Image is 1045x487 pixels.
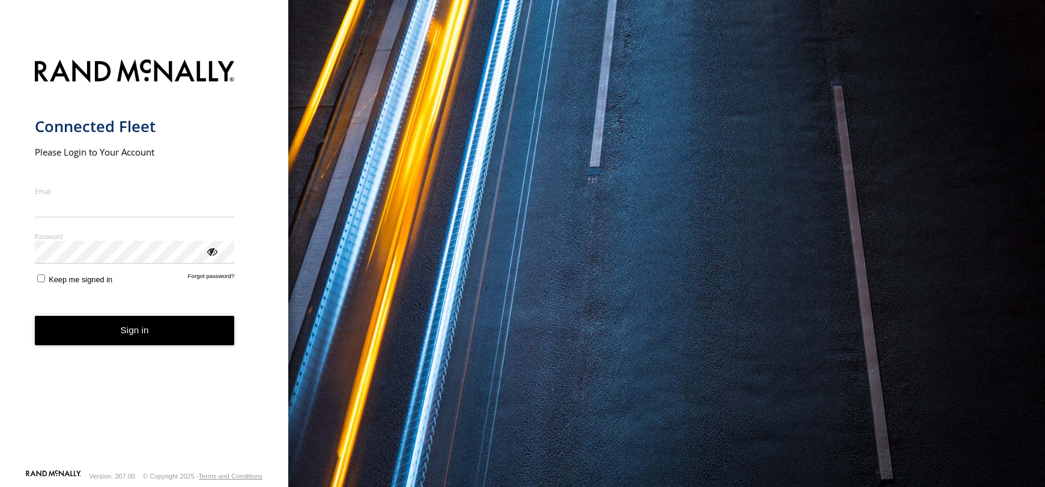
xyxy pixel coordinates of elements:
div: © Copyright 2025 - [143,473,262,480]
a: Visit our Website [26,470,81,482]
div: ViewPassword [205,245,217,257]
a: Terms and Conditions [199,473,262,480]
span: Keep me signed in [49,275,112,284]
input: Keep me signed in [37,274,45,282]
button: Sign in [35,316,235,345]
label: Email [35,187,235,196]
h2: Please Login to Your Account [35,146,235,158]
img: Rand McNally [35,57,235,88]
h1: Connected Fleet [35,116,235,136]
form: main [35,52,254,469]
label: Password [35,232,235,241]
div: Version: 307.00 [89,473,135,480]
a: Forgot password? [188,273,235,284]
